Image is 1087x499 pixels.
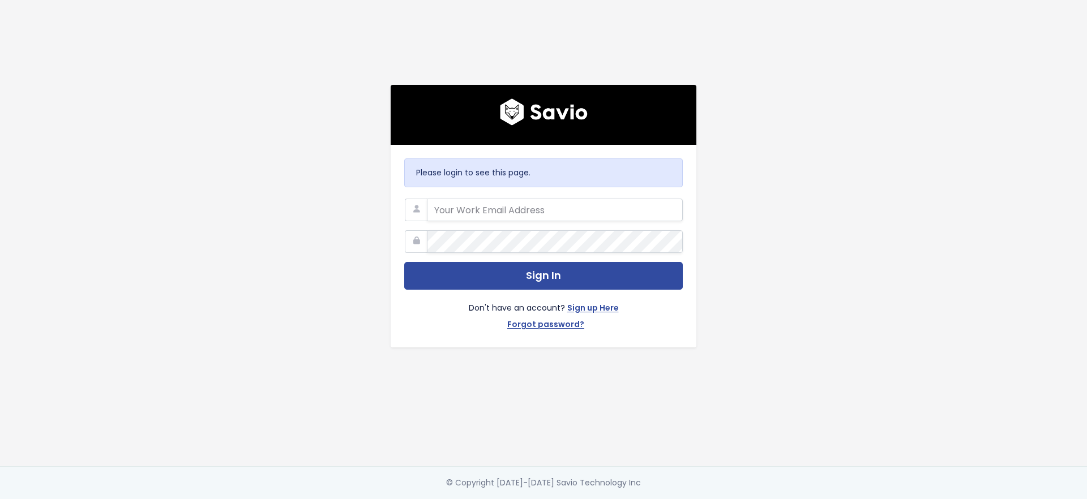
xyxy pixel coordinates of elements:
img: logo600x187.a314fd40982d.png [500,98,588,126]
p: Please login to see this page. [416,166,671,180]
button: Sign In [404,262,683,290]
a: Sign up Here [567,301,619,317]
div: © Copyright [DATE]-[DATE] Savio Technology Inc [446,476,641,490]
input: Your Work Email Address [427,199,683,221]
div: Don't have an account? [404,290,683,334]
a: Forgot password? [507,317,584,334]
